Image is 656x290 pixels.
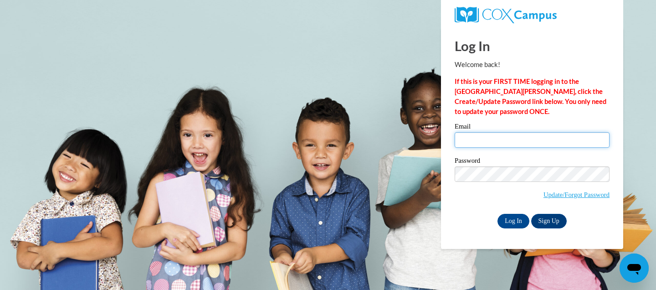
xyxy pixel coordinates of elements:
strong: If this is your FIRST TIME logging in to the [GEOGRAPHIC_DATA][PERSON_NAME], click the Create/Upd... [455,78,606,115]
a: COX Campus [455,7,610,23]
input: Log In [497,214,529,228]
label: Email [455,123,610,132]
iframe: Button to launch messaging window [620,254,649,283]
img: COX Campus [455,7,557,23]
label: Password [455,157,610,166]
h1: Log In [455,36,610,55]
p: Welcome back! [455,60,610,70]
a: Sign Up [531,214,567,228]
a: Update/Forgot Password [543,191,610,198]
